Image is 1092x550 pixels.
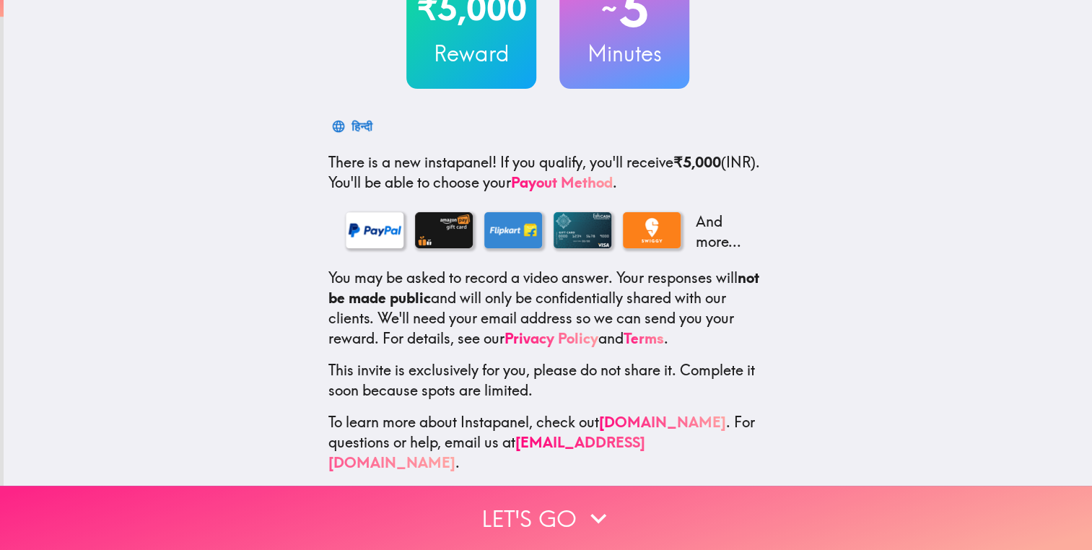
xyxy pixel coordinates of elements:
p: And more... [692,211,750,252]
h3: Minutes [559,38,689,69]
a: Terms [624,329,664,347]
div: हिन्दी [351,116,372,136]
p: You may be asked to record a video answer. Your responses will and will only be confidentially sh... [328,268,767,349]
p: If you qualify, you'll receive (INR) . You'll be able to choose your . [328,152,767,193]
button: हिन्दी [328,112,378,141]
a: Privacy Policy [504,329,598,347]
b: ₹5,000 [673,153,721,171]
p: To learn more about Instapanel, check out . For questions or help, email us at . [328,412,767,473]
h3: Reward [406,38,536,69]
span: There is a new instapanel! [328,153,497,171]
a: [EMAIL_ADDRESS][DOMAIN_NAME] [328,433,645,471]
a: [DOMAIN_NAME] [599,413,726,431]
a: Payout Method [511,173,613,191]
b: not be made public [328,269,759,307]
p: This invite is exclusively for you, please do not share it. Complete it soon because spots are li... [328,360,767,401]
